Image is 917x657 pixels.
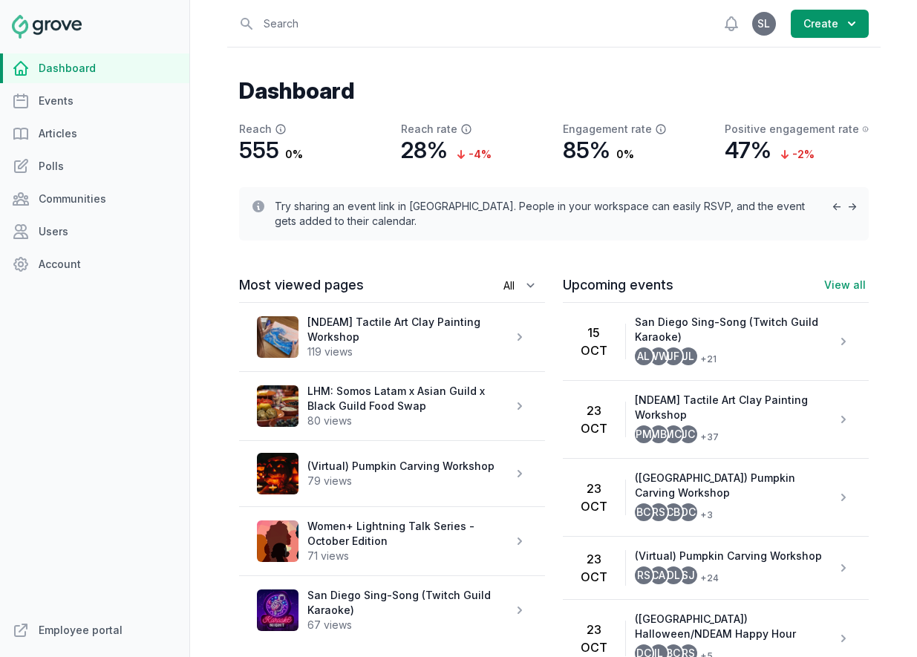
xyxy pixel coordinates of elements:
[307,414,512,428] p: 80 views
[757,19,770,29] span: SL
[285,147,303,162] p: 0 %
[650,429,667,439] span: MB
[239,303,545,371] a: [NDEAM] Tactile Art Clay Painting Workshop119 views
[581,341,607,359] h3: Oct
[725,137,771,163] p: 47%
[239,576,545,644] a: San Diego Sing-Song (Twitch Guild Karaoke)67 views
[275,199,814,229] p: Try sharing an event link in [GEOGRAPHIC_DATA]. People in your workspace can easily RSVP, and the...
[694,506,713,524] span: + 3
[791,10,869,38] button: Create
[636,429,652,439] span: PM
[682,570,695,581] span: SJ
[454,147,492,162] p: -4 %
[563,303,869,380] a: 15OctSan Diego Sing-Song (Twitch Guild Karaoke)ALWWJFJL+21
[239,77,869,104] h1: Dashboard
[635,549,836,563] p: (Virtual) Pumpkin Carving Workshop
[777,147,815,162] p: -2 %
[12,15,82,39] img: Grove
[832,200,841,212] span: ←
[648,351,669,362] span: WW
[694,428,719,446] span: + 37
[239,122,383,137] p: Reach
[637,570,650,581] span: RS
[581,419,607,437] h3: Oct
[307,519,512,549] p: Women+ Lightning Talk Series - October Edition
[587,480,601,497] h2: 23
[652,507,665,517] span: RS
[667,351,679,362] span: JF
[587,402,601,419] h2: 23
[239,276,443,294] h3: Most viewed pages
[847,200,857,212] span: →
[307,474,512,488] p: 79 views
[307,459,512,474] p: (Virtual) Pumpkin Carving Workshop
[636,507,650,517] span: BC
[581,568,607,586] h3: Oct
[694,569,719,587] span: + 24
[667,570,680,581] span: DL
[665,429,682,439] span: MC
[401,122,545,137] p: Reach rate
[563,137,610,163] p: 85%
[563,122,707,137] p: Engagement rate
[563,459,869,536] a: 23Oct([GEOGRAPHIC_DATA]) Pumpkin Carving WorkshopBCRSCBDC+3
[239,441,545,506] a: (Virtual) Pumpkin Carving Workshop79 views
[307,315,512,344] p: [NDEAM] Tactile Art Clay Painting Workshop
[587,621,601,638] h2: 23
[821,278,869,292] a: View all
[307,384,512,414] p: LHM: Somos Latam x Asian Guild x Black Guild Food Swap
[725,122,869,137] p: Positive engagement rate
[635,315,836,344] p: San Diego Sing-Song (Twitch Guild Karaoke)
[239,137,279,163] p: 555
[752,12,776,36] button: SL
[563,381,869,458] a: 23Oct[NDEAM] Tactile Art Clay Painting WorkshopPMMBMCJC+37
[651,570,665,581] span: CA
[682,351,694,362] span: JL
[307,618,512,633] p: 67 views
[635,393,836,422] p: [NDEAM] Tactile Art Clay Painting Workshop
[401,137,448,163] p: 28%
[681,507,696,517] span: DC
[587,550,601,568] h2: 23
[666,507,680,517] span: CB
[563,276,821,294] h3: Upcoming events
[307,588,512,618] p: San Diego Sing-Song (Twitch Guild Karaoke)
[635,471,836,500] p: ([GEOGRAPHIC_DATA]) Pumpkin Carving Workshop
[307,344,512,359] p: 119 views
[581,497,607,515] h3: Oct
[587,324,600,341] h2: 15
[616,147,634,162] p: 0 %
[307,549,512,563] p: 71 views
[635,612,836,641] p: ([GEOGRAPHIC_DATA]) Halloween/NDEAM Happy Hour
[239,372,545,440] a: LHM: Somos Latam x Asian Guild x Black Guild Food Swap80 views
[681,429,695,439] span: JC
[239,507,545,575] a: Women+ Lightning Talk Series - October Edition71 views
[637,351,650,362] span: AL
[694,350,717,368] span: + 21
[581,638,607,656] h3: Oct
[563,537,869,599] a: 23Oct(Virtual) Pumpkin Carving WorkshopRSCADLSJ+24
